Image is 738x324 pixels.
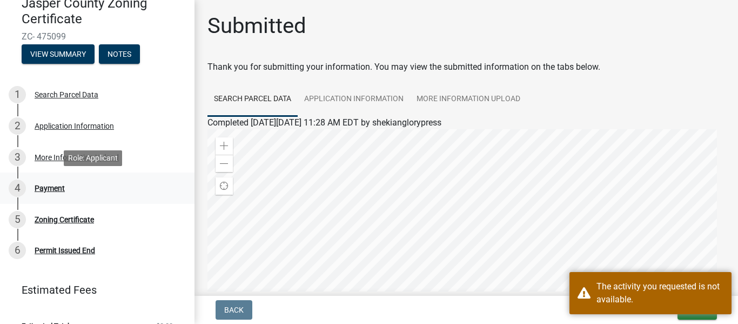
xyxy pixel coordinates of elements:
[35,154,119,161] div: More Information Upload
[22,31,173,42] span: ZC- 475099
[64,150,122,166] div: Role: Applicant
[216,155,233,172] div: Zoom out
[35,122,114,130] div: Application Information
[216,300,252,320] button: Back
[22,50,95,59] wm-modal-confirm: Summary
[9,86,26,103] div: 1
[9,117,26,135] div: 2
[35,247,95,254] div: Permit Issued End
[99,50,140,59] wm-modal-confirm: Notes
[35,91,98,98] div: Search Parcel Data
[9,211,26,228] div: 5
[298,82,410,117] a: Application Information
[410,82,527,117] a: More Information Upload
[216,177,233,195] div: Find my location
[207,82,298,117] a: Search Parcel Data
[22,44,95,64] button: View Summary
[35,184,65,192] div: Payment
[224,306,244,314] span: Back
[9,242,26,259] div: 6
[216,137,233,155] div: Zoom in
[207,13,306,39] h1: Submitted
[207,117,441,128] span: Completed [DATE][DATE] 11:28 AM EDT by shekianglorypress
[207,61,725,74] div: Thank you for submitting your information. You may view the submitted information on the tabs below.
[9,279,177,301] a: Estimated Fees
[99,44,140,64] button: Notes
[35,216,94,223] div: Zoning Certificate
[9,149,26,166] div: 3
[596,280,723,306] div: The activity you requested is not available.
[9,180,26,197] div: 4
